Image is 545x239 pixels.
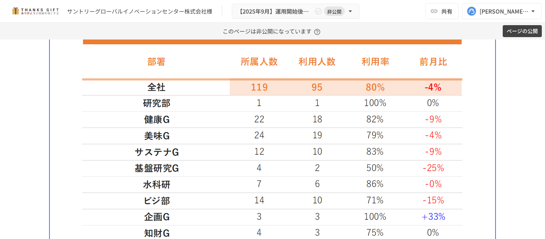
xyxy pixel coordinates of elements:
button: 【2025年9月】運用開始後振り返りミーティング非公開 [232,4,359,19]
div: [PERSON_NAME][EMAIL_ADDRESS][DOMAIN_NAME] [480,6,529,16]
button: ページの公開 [503,25,542,38]
button: 共有 [425,3,459,19]
p: このページは非公開になっています [223,23,323,40]
img: mMP1OxWUAhQbsRWCurg7vIHe5HqDpP7qZo7fRoNLXQh [10,5,61,18]
span: 【2025年9月】運用開始後振り返りミーティング [237,6,313,16]
button: [PERSON_NAME][EMAIL_ADDRESS][DOMAIN_NAME] [462,3,542,19]
span: 非公開 [324,7,345,16]
span: 共有 [441,7,452,16]
div: サントリーグローバルイノベーションセンター株式会社様 [67,7,212,16]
